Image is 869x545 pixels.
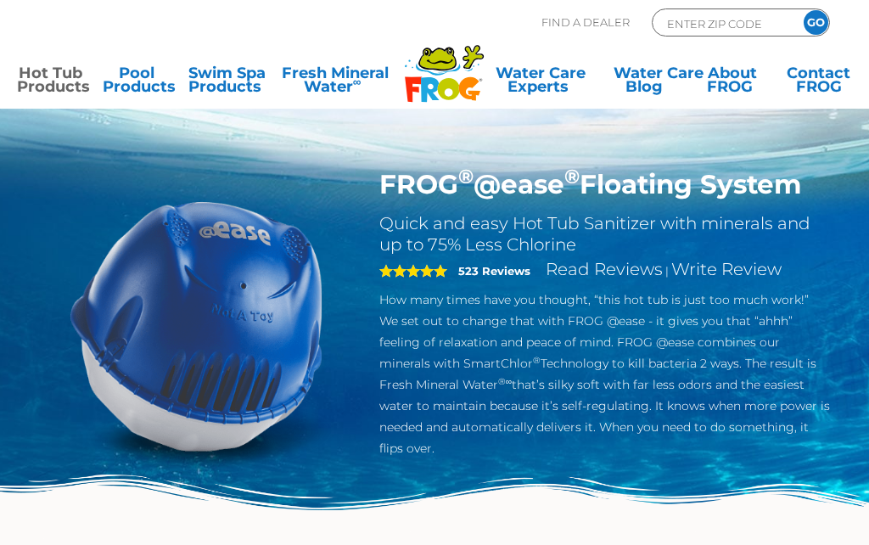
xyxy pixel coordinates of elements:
img: hot-tub-product-atease-system.png [39,168,354,483]
a: AboutFROG [699,66,766,100]
a: Water CareExperts [486,66,594,100]
h2: Quick and easy Hot Tub Sanitizer with minerals and up to 75% Less Chlorine [379,213,830,256]
sup: ∞ [353,75,362,88]
input: Zip Code Form [665,14,780,33]
sup: ® [533,355,541,366]
a: Fresh MineralWater∞ [275,66,395,100]
span: | [665,264,669,278]
a: Swim SpaProducts [188,66,255,100]
input: GO [804,10,828,35]
a: Water CareBlog [614,66,681,100]
a: PoolProducts [103,66,170,100]
p: Find A Dealer [541,8,630,37]
h1: FROG @ease Floating System [379,168,830,200]
sup: ®∞ [498,376,513,387]
span: 5 [379,264,447,278]
sup: ® [458,164,474,188]
sup: ® [564,164,580,188]
a: ContactFROG [785,66,852,100]
a: Read Reviews [546,259,663,279]
strong: 523 Reviews [458,264,530,278]
p: How many times have you thought, “this hot tub is just too much work!” We set out to change that ... [379,289,830,459]
a: Hot TubProducts [17,66,84,100]
a: Write Review [671,259,782,279]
